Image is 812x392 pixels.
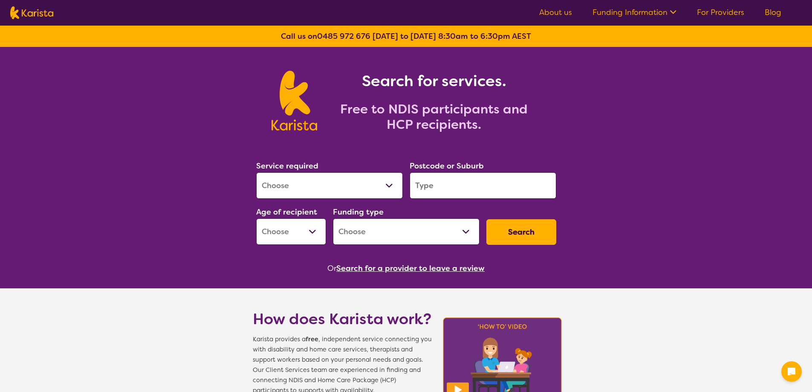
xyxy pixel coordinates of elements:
[765,7,781,17] a: Blog
[697,7,744,17] a: For Providers
[539,7,572,17] a: About us
[410,161,484,171] label: Postcode or Suburb
[253,309,432,329] h1: How does Karista work?
[327,262,336,275] span: Or
[317,31,370,41] a: 0485 972 676
[592,7,676,17] a: Funding Information
[410,172,556,199] input: Type
[281,31,531,41] b: Call us on [DATE] to [DATE] 8:30am to 6:30pm AEST
[327,102,540,132] h2: Free to NDIS participants and HCP recipients.
[256,207,317,217] label: Age of recipient
[272,71,317,131] img: Karista logo
[10,6,53,19] img: Karista logo
[256,161,318,171] label: Service required
[336,262,485,275] button: Search for a provider to leave a review
[327,71,540,91] h1: Search for services.
[486,219,556,245] button: Search
[306,335,318,343] b: free
[333,207,384,217] label: Funding type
